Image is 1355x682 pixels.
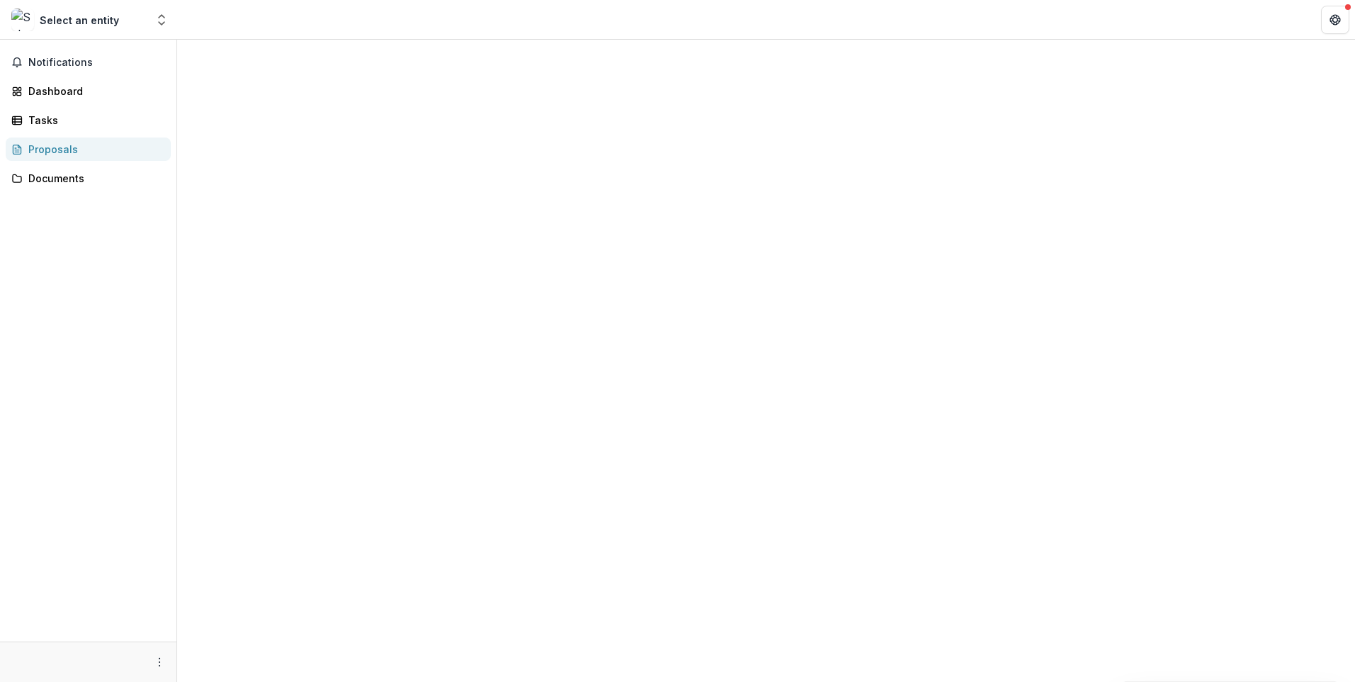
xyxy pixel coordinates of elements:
div: Proposals [28,142,159,157]
a: Dashboard [6,79,171,103]
a: Documents [6,167,171,190]
img: Select an entity [11,9,34,31]
button: More [151,654,168,671]
span: Notifications [28,57,165,69]
button: Notifications [6,51,171,74]
div: Tasks [28,113,159,128]
div: Documents [28,171,159,186]
div: Select an entity [40,13,119,28]
button: Open entity switcher [152,6,172,34]
a: Tasks [6,108,171,132]
a: Proposals [6,138,171,161]
div: Dashboard [28,84,159,99]
button: Get Help [1321,6,1349,34]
